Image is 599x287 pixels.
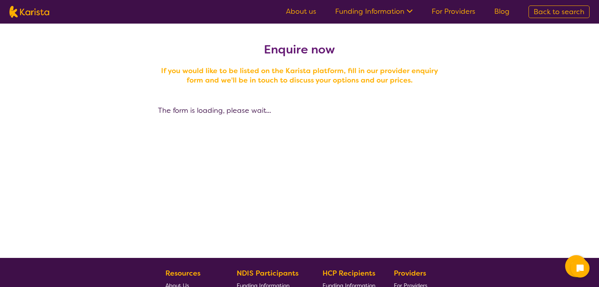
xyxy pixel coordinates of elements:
[158,66,441,85] h4: If you would like to be listed on the Karista platform, fill in our provider enquiry form and we'...
[335,7,413,16] a: Funding Information
[394,269,426,278] b: Providers
[494,7,510,16] a: Blog
[286,7,316,16] a: About us
[565,255,587,277] button: Channel Menu
[165,269,200,278] b: Resources
[534,7,584,17] span: Back to search
[323,269,375,278] b: HCP Recipients
[432,7,475,16] a: For Providers
[158,105,441,116] p: The form is loading, please wait...
[529,6,590,18] a: Back to search
[237,269,299,278] b: NDIS Participants
[158,42,441,57] h2: Enquire now
[9,6,49,18] img: Karista logo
